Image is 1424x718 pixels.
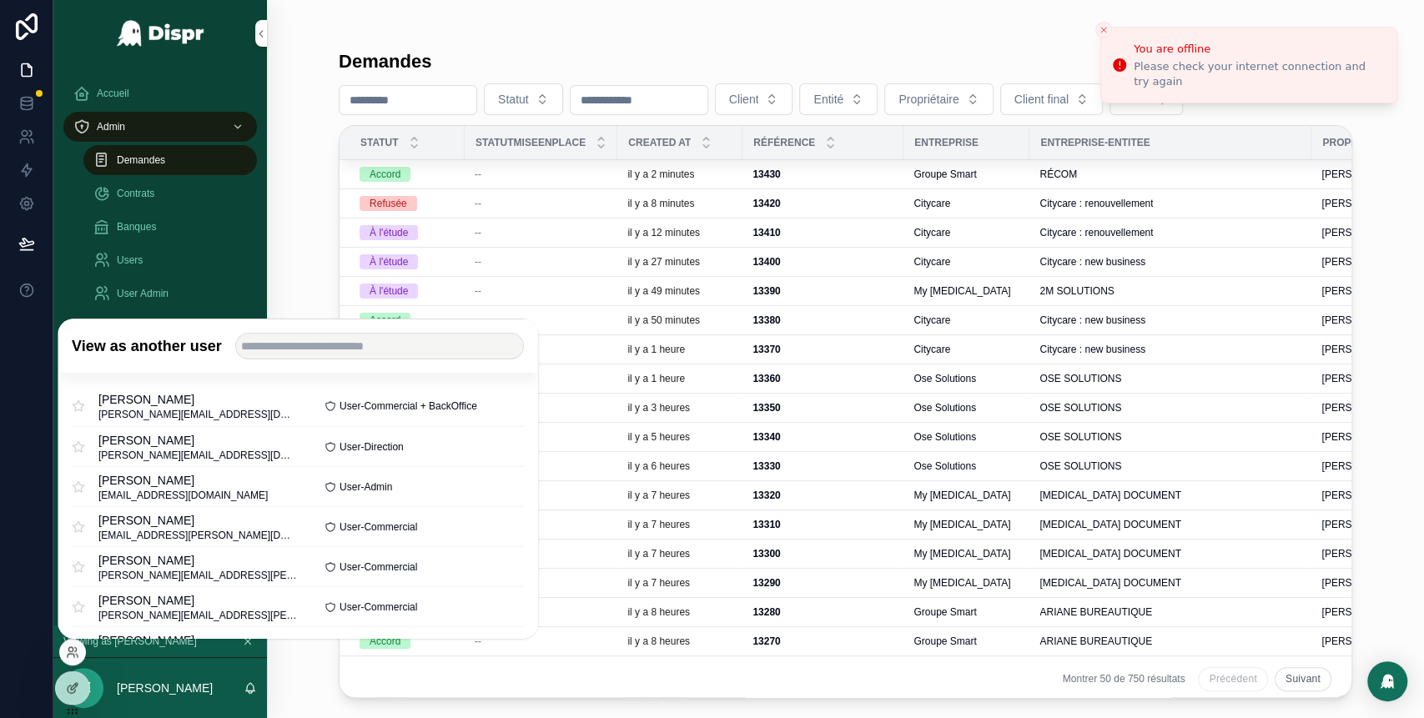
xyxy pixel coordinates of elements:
[1039,605,1301,619] a: ARIANE BUREAUTIQUE
[1321,372,1404,385] span: [PERSON_NAME]
[476,136,586,149] span: StatutMiseenplace
[98,448,298,461] span: [PERSON_NAME][EMAIL_ADDRESS][DOMAIN_NAME]
[752,606,780,618] strong: 13280
[116,20,205,47] img: App logo
[83,279,257,309] a: User Admin
[1039,489,1181,502] span: [MEDICAL_DATA] DOCUMENT
[475,314,481,327] span: --
[1039,372,1121,385] span: OSE SOLUTIONS
[98,471,268,488] span: [PERSON_NAME]
[752,197,893,210] a: 13420
[1321,518,1404,531] span: [PERSON_NAME]
[913,605,976,619] span: Groupe Smart
[360,634,455,649] a: Accord
[627,489,732,502] a: il y a 7 heures
[340,600,417,613] span: User-Commercial
[752,635,780,647] strong: 13270
[1039,635,1301,648] a: ARIANE BUREAUTIQUE
[752,518,893,531] a: 13310
[913,168,1019,181] a: Groupe Smart
[913,635,976,648] span: Groupe Smart
[913,255,1019,269] a: Citycare
[1039,343,1301,356] a: Citycare : new business
[370,284,408,299] div: À l'étude
[97,120,125,133] span: Admin
[752,343,893,356] a: 13370
[1321,547,1404,560] span: [PERSON_NAME]
[627,518,690,531] p: il y a 7 heures
[360,254,455,269] a: À l'étude
[913,430,1019,444] a: Ose Solutions
[1321,314,1404,327] span: [PERSON_NAME]
[627,459,690,473] p: il y a 6 heures
[117,220,156,233] span: Banques
[117,187,154,200] span: Contrats
[1321,343,1404,356] span: [PERSON_NAME]
[1321,459,1404,473] span: [PERSON_NAME]
[83,212,257,242] a: Banques
[98,391,298,408] span: [PERSON_NAME]
[913,576,1019,590] a: My [MEDICAL_DATA]
[1321,226,1404,239] span: [PERSON_NAME]
[370,313,400,328] div: Accord
[1039,547,1301,560] a: [MEDICAL_DATA] DOCUMENT
[475,518,607,531] a: --
[1367,661,1407,701] div: Open Intercom Messenger
[913,518,1019,531] a: My [MEDICAL_DATA]
[98,551,298,568] span: [PERSON_NAME]
[753,136,815,149] span: Référence
[360,225,455,240] a: À l'étude
[98,528,298,541] span: [EMAIL_ADDRESS][PERSON_NAME][DOMAIN_NAME]
[360,313,455,328] a: Accord
[63,78,257,108] a: Accueil
[83,312,257,342] a: Mdp
[752,635,893,648] a: 13270
[913,605,1019,619] a: Groupe Smart
[98,608,298,621] span: [PERSON_NAME][EMAIL_ADDRESS][PERSON_NAME][DOMAIN_NAME]
[339,50,431,73] h1: Demandes
[475,197,607,210] a: --
[370,225,408,240] div: À l'étude
[370,254,408,269] div: À l'étude
[752,490,780,501] strong: 13320
[1000,83,1103,115] button: Select Button
[913,459,1019,473] a: Ose Solutions
[475,168,481,181] span: --
[98,591,298,608] span: [PERSON_NAME]
[627,459,732,473] a: il y a 6 heures
[370,167,400,182] div: Accord
[72,336,222,356] h2: View as another user
[1039,605,1152,619] span: ARIANE BUREAUTIQUE
[627,314,700,327] p: il y a 50 minutes
[1039,284,1114,298] span: 2M SOLUTIONS
[1134,41,1383,58] div: You are offline
[1039,489,1301,502] a: [MEDICAL_DATA] DOCUMENT
[475,255,607,269] a: --
[752,401,893,414] a: 13350
[1321,284,1404,298] span: [PERSON_NAME]
[627,576,732,590] a: il y a 7 heures
[1134,59,1383,89] div: Please check your internet connection and try again
[627,576,690,590] p: il y a 7 heures
[475,489,607,502] a: --
[1039,518,1181,531] span: [MEDICAL_DATA] DOCUMENT
[117,153,165,167] span: Demandes
[1039,197,1301,210] a: Citycare : renouvellement
[1322,136,1396,149] span: Proprietaire
[340,520,417,533] span: User-Commercial
[913,343,950,356] span: Citycare
[117,287,169,300] span: User Admin
[475,284,481,298] span: --
[752,344,780,355] strong: 13370
[1039,255,1301,269] a: Citycare : new business
[913,226,1019,239] a: Citycare
[475,635,607,648] a: --
[913,314,1019,327] a: Citycare
[1039,314,1301,327] a: Citycare : new business
[53,67,267,625] div: scrollable content
[1039,343,1145,356] span: Citycare : new business
[715,83,793,115] button: Select Button
[913,372,1019,385] a: Ose Solutions
[1039,168,1077,181] span: RÉCOM
[1095,22,1112,38] button: Close toast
